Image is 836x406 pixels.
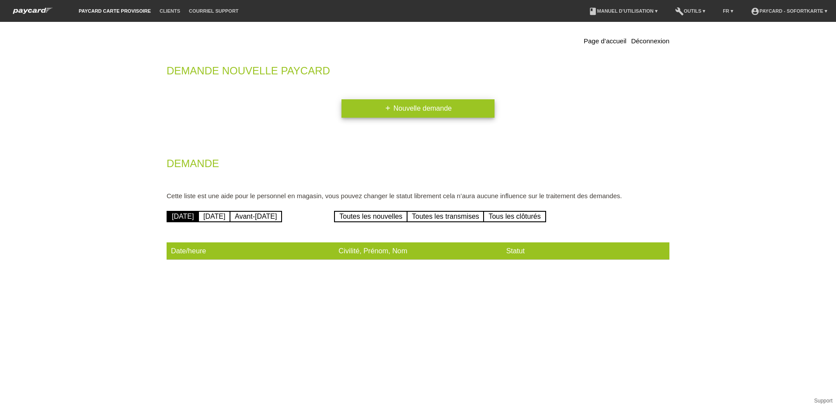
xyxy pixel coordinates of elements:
i: build [675,7,684,16]
a: paycard Sofortkarte [9,10,57,17]
a: Tous les clôturés [483,211,546,222]
a: [DATE] [167,211,199,222]
h2: Demande [167,159,669,172]
a: FR ▾ [718,8,738,14]
a: paycard carte provisoire [74,8,155,14]
a: Page d’accueil [584,37,627,45]
a: bookManuel d’utilisation ▾ [584,8,662,14]
a: account_circlepaycard - Sofortkarte ▾ [746,8,832,14]
i: book [589,7,597,16]
a: Avant-[DATE] [230,211,282,222]
a: Clients [155,8,185,14]
a: [DATE] [198,211,230,222]
h2: Demande nouvelle Paycard [167,66,669,80]
i: account_circle [751,7,759,16]
th: Date/heure [167,242,334,260]
a: Courriel Support [185,8,243,14]
p: Cette liste est une aide pour le personnel en magasin, vous pouvez changer le statut librement ce... [167,192,669,199]
a: Déconnexion [631,37,669,45]
i: add [384,105,391,112]
a: buildOutils ▾ [671,8,710,14]
a: Toutes les transmises [407,211,484,222]
th: Statut [502,242,669,260]
a: Toutes les nouvelles [334,211,408,222]
a: Support [814,398,833,404]
img: paycard Sofortkarte [9,6,57,15]
a: addNouvelle demande [341,99,495,118]
th: Civilité, Prénom, Nom [334,242,502,260]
